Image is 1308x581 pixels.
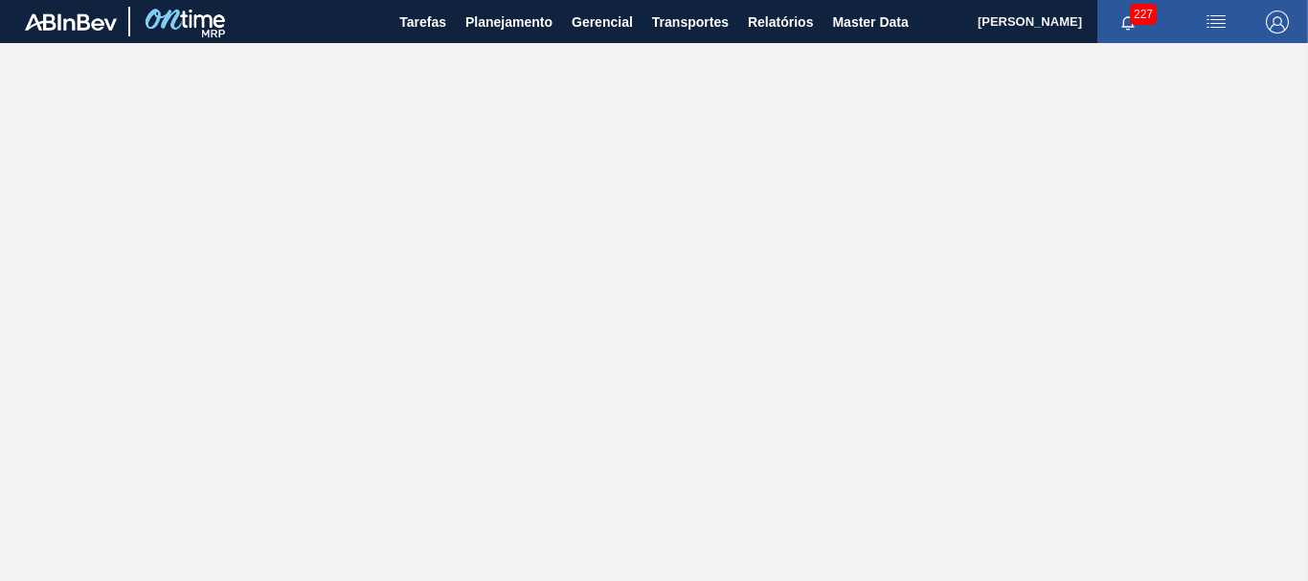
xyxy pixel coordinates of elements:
[832,11,908,34] span: Master Data
[399,11,446,34] span: Tarefas
[1266,11,1289,34] img: Logout
[652,11,729,34] span: Transportes
[1097,9,1159,35] button: Notificações
[1205,11,1228,34] img: userActions
[572,11,633,34] span: Gerencial
[1130,4,1157,25] span: 227
[748,11,813,34] span: Relatórios
[465,11,553,34] span: Planejamento
[25,13,117,31] img: TNhmsLtSVTkK8tSr43FrP2fwEKptu5GPRR3wAAAABJRU5ErkJggg==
